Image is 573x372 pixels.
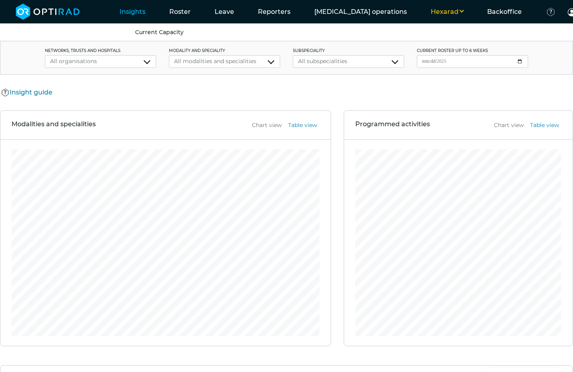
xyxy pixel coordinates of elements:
button: Table view [286,121,319,130]
label: subspeciality [293,48,404,54]
label: current roster up to 6 weeks [417,48,528,54]
button: Chart view [492,121,526,130]
button: Chart view [250,121,284,130]
label: networks, trusts and hospitals [45,48,156,54]
img: brand-opti-rad-logos-blue-and-white-d2f68631ba2948856bd03f2d395fb146ddc8fb01b4b6e9315ea85fa773367... [16,4,80,20]
img: Help Icon [1,88,10,97]
h3: Modalities and specialities [12,120,96,130]
a: Current Capacity [135,29,184,36]
label: modality and speciality [169,48,280,54]
button: Hexarad [419,7,475,17]
button: Table view [528,121,561,130]
h3: Programmed activities [355,120,430,130]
